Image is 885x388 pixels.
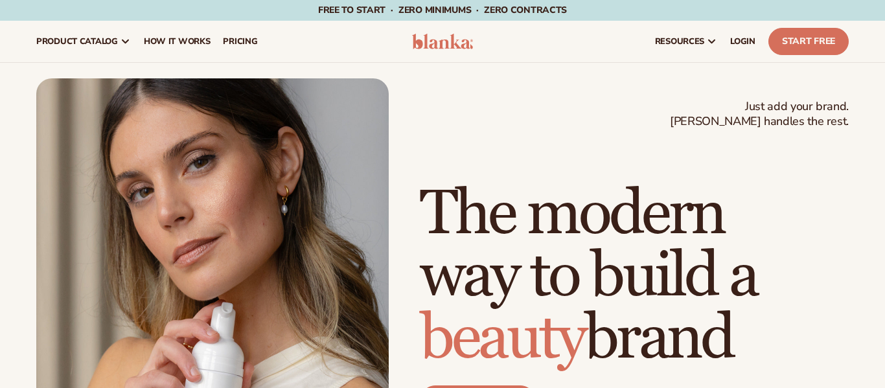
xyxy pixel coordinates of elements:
span: pricing [223,36,257,47]
a: product catalog [30,21,137,62]
a: pricing [216,21,264,62]
h1: The modern way to build a brand [420,183,849,370]
span: LOGIN [730,36,755,47]
span: Free to start · ZERO minimums · ZERO contracts [318,4,567,16]
img: logo [412,34,473,49]
a: Start Free [768,28,849,55]
span: resources [655,36,704,47]
a: How It Works [137,21,217,62]
span: How It Works [144,36,211,47]
a: resources [649,21,724,62]
span: Just add your brand. [PERSON_NAME] handles the rest. [670,99,849,130]
a: LOGIN [724,21,762,62]
span: beauty [420,301,584,376]
span: product catalog [36,36,118,47]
